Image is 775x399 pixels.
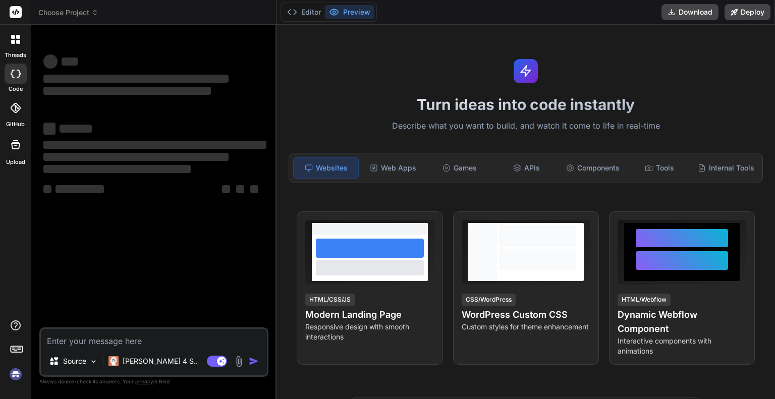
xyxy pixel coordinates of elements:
[305,322,434,342] p: Responsive design with smooth interactions
[361,157,425,179] div: Web Apps
[9,85,23,93] label: code
[283,5,325,19] button: Editor
[43,54,58,69] span: ‌
[62,58,78,66] span: ‌
[293,157,359,179] div: Websites
[38,8,98,18] span: Choose Project
[249,356,259,366] img: icon
[43,153,229,161] span: ‌
[43,75,229,83] span: ‌
[6,120,25,129] label: GitHub
[618,308,746,336] h4: Dynamic Webflow Component
[494,157,559,179] div: APIs
[627,157,692,179] div: Tools
[283,95,769,113] h1: Turn ideas into code instantly
[56,185,104,193] span: ‌
[618,294,671,306] div: HTML/Webflow
[694,157,758,179] div: Internal Tools
[43,87,211,95] span: ‌
[462,322,590,332] p: Custom styles for theme enhancement
[233,356,245,367] img: attachment
[7,366,24,383] img: signin
[462,294,516,306] div: CSS/WordPress
[123,356,198,366] p: [PERSON_NAME] 4 S..
[250,185,258,193] span: ‌
[725,4,770,20] button: Deploy
[6,158,25,166] label: Upload
[43,141,266,149] span: ‌
[5,51,26,60] label: threads
[43,185,51,193] span: ‌
[618,336,746,356] p: Interactive components with animations
[236,185,244,193] span: ‌
[63,356,86,366] p: Source
[89,357,98,366] img: Pick Models
[222,185,230,193] span: ‌
[661,4,718,20] button: Download
[135,378,153,384] span: privacy
[43,123,56,135] span: ‌
[39,377,268,386] p: Always double-check its answers. Your in Bind
[325,5,374,19] button: Preview
[427,157,492,179] div: Games
[462,308,590,322] h4: WordPress Custom CSS
[561,157,625,179] div: Components
[305,294,355,306] div: HTML/CSS/JS
[60,125,92,133] span: ‌
[305,308,434,322] h4: Modern Landing Page
[283,120,769,133] p: Describe what you want to build, and watch it come to life in real-time
[43,165,191,173] span: ‌
[108,356,119,366] img: Claude 4 Sonnet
